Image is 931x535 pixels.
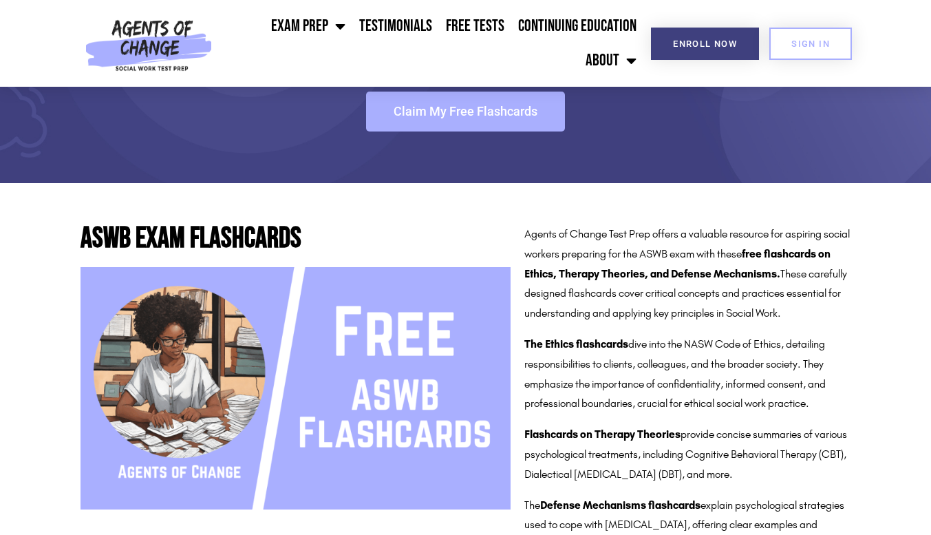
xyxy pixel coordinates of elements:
[791,39,830,48] span: SIGN IN
[218,9,643,78] nav: Menu
[264,9,352,43] a: Exam Prep
[81,224,511,253] h2: ASWB Exam Flashcards
[673,39,737,48] span: Enroll Now
[651,28,759,60] a: Enroll Now
[524,247,831,280] strong: free flashcards on Ethics, Therapy Theories, and Defense Mechanisms.
[524,428,681,441] strong: Flashcards on Therapy Theories
[524,335,850,414] p: dive into the NASW Code of Ethics, detailing responsibilities to clients, colleagues, and the bro...
[524,224,850,324] p: Agents of Change Test Prep offers a valuable resource for aspiring social workers preparing for t...
[524,425,850,484] p: provide concise summaries of various psychological treatments, including Cognitive Behavioral The...
[439,9,511,43] a: Free Tests
[524,337,628,350] strong: The Ethics flashcards
[366,92,565,132] a: Claim My Free Flashcards
[769,28,852,60] a: SIGN IN
[511,9,643,43] a: Continuing Education
[540,499,700,512] strong: Defense Mechanisms flashcards
[579,43,643,78] a: About
[352,9,439,43] a: Testimonials
[394,105,537,118] span: Claim My Free Flashcards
